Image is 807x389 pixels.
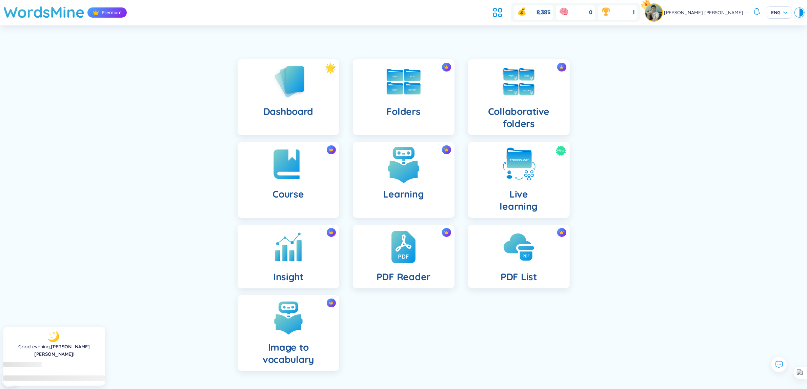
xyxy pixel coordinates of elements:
span: 1 [633,9,634,16]
a: crown iconPDF Reader [346,225,461,288]
h4: PDF List [501,271,537,283]
div: ! [9,343,100,358]
img: crown icon [93,9,99,16]
img: avatar [645,4,662,21]
a: [PERSON_NAME] [PERSON_NAME] [34,344,90,357]
h4: Folders [386,105,420,118]
h4: PDF Reader [377,271,430,283]
img: crown icon [329,301,334,305]
h4: Insight [273,271,303,283]
a: crown iconPDF List [461,225,577,288]
img: crown icon [329,230,334,235]
a: crown iconImage to vocabulary [231,295,346,371]
a: crown iconCourse [231,142,346,218]
h4: Collaborative folders [473,105,564,130]
span: ENG [771,9,787,16]
img: crown icon [444,147,449,152]
a: crown iconFolders [346,59,461,135]
span: New [557,145,564,156]
img: crown icon [444,65,449,69]
span: 8,385 [537,9,550,16]
a: crown iconInsight [231,225,346,288]
img: crown icon [559,230,564,235]
a: avatarpro [645,4,664,21]
h4: Live learning [500,188,538,212]
span: 0 [589,9,592,16]
a: crown iconCollaborative folders [461,59,577,135]
div: Premium [87,7,127,18]
h4: Image to vocabulary [243,341,334,366]
span: [PERSON_NAME] [PERSON_NAME] [664,9,743,16]
img: crown icon [329,147,334,152]
a: NewLivelearning [461,142,577,218]
img: crown icon [444,230,449,235]
a: Dashboard [231,59,346,135]
h4: Dashboard [263,105,313,118]
h4: Learning [383,188,424,200]
h4: Course [273,188,304,200]
a: crown iconLearning [346,142,461,218]
span: Good evening , [19,344,51,350]
img: crown icon [559,65,564,69]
